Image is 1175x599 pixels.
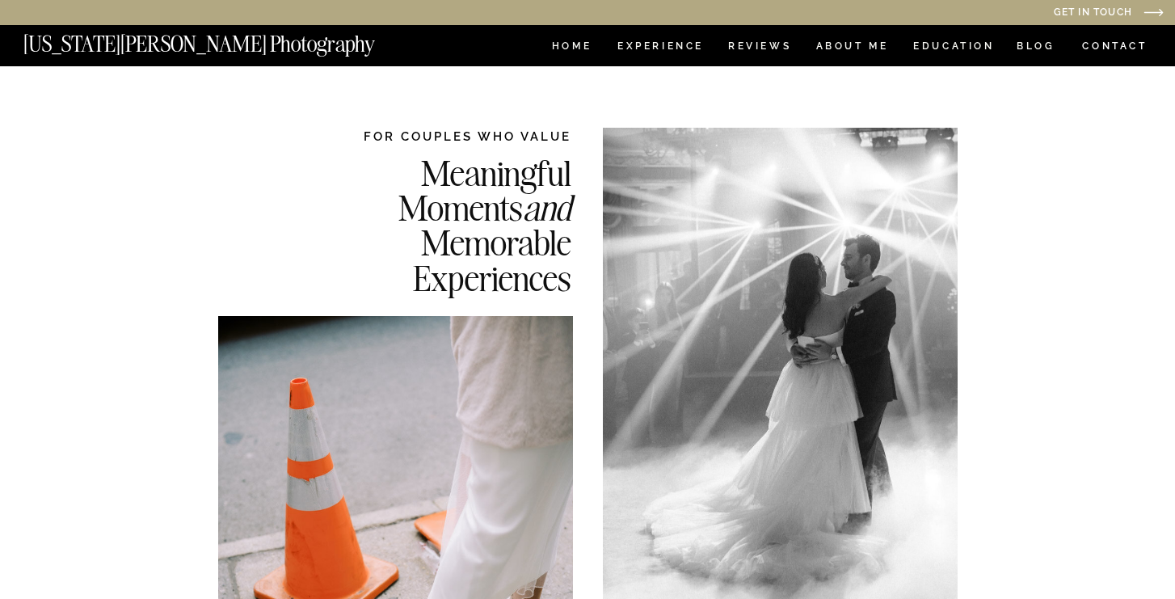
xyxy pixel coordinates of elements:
a: ABOUT ME [815,41,889,55]
a: Experience [617,41,702,55]
a: [US_STATE][PERSON_NAME] Photography [23,33,429,47]
a: CONTACT [1081,37,1148,55]
i: and [523,185,571,230]
a: REVIEWS [728,41,789,55]
a: BLOG [1017,41,1055,55]
h2: FOR COUPLES WHO VALUE [316,128,571,145]
h2: Meaningful Moments Memorable Experiences [316,155,571,293]
a: HOME [549,41,595,55]
a: EDUCATION [912,41,996,55]
a: Get in Touch [889,7,1132,19]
